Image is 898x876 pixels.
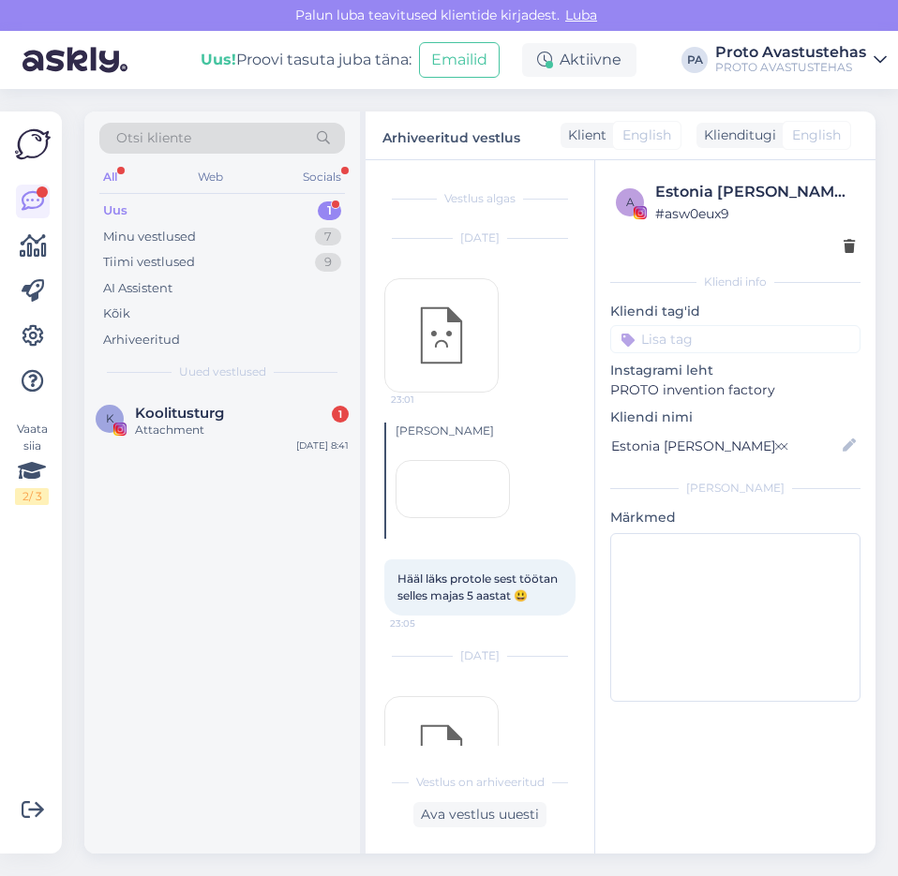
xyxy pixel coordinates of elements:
[610,508,861,527] p: Märkmed
[655,203,855,224] div: # asw0eux9
[384,647,576,664] div: [DATE]
[396,423,576,439] div: [PERSON_NAME]
[103,253,195,272] div: Tiimi vestlused
[792,126,841,145] span: English
[390,616,460,631] span: 23:05
[135,422,349,438] div: Attachment
[655,181,855,203] div: Estonia [PERSON_NAME]🝪
[103,304,130,323] div: Kõik
[15,421,49,505] div: Vaata siia
[610,325,861,353] input: Lisa tag
[560,7,603,23] span: Luba
[194,165,227,189] div: Web
[611,436,839,456] input: Lisa nimi
[397,572,561,602] span: Hääl läks protole sest töötan selles majas 5 aastat 😃
[626,195,635,209] span: a
[413,802,546,827] div: Ava vestlus uuesti
[201,49,412,71] div: Proovi tasuta juba täna:
[610,480,861,497] div: [PERSON_NAME]
[610,408,861,427] p: Kliendi nimi
[715,45,887,75] a: Proto AvastustehasPROTO AVASTUSTEHAS
[135,405,224,422] span: Koolitusturg
[103,201,127,220] div: Uus
[715,60,866,75] div: PROTO AVASTUSTEHAS
[384,190,576,207] div: Vestlus algas
[610,380,861,400] p: PROTO invention factory
[384,230,576,246] div: [DATE]
[622,126,671,145] span: English
[610,361,861,380] p: Instagrami leht
[116,128,191,148] span: Otsi kliente
[522,43,636,77] div: Aktiivne
[106,411,114,425] span: K
[318,201,341,220] div: 1
[332,406,349,423] div: 1
[681,47,708,73] div: PA
[610,274,861,290] div: Kliendi info
[103,279,172,298] div: AI Assistent
[391,393,461,407] span: 23:01
[382,123,520,148] label: Arhiveeritud vestlus
[15,488,49,505] div: 2 / 3
[696,126,776,145] div: Klienditugi
[179,364,266,380] span: Uued vestlused
[103,331,180,349] div: Arhiveeritud
[315,228,341,246] div: 7
[315,253,341,272] div: 9
[419,42,500,78] button: Emailid
[103,228,196,246] div: Minu vestlused
[15,126,51,162] img: Askly Logo
[561,126,606,145] div: Klient
[299,165,345,189] div: Socials
[715,45,866,60] div: Proto Avastustehas
[610,302,861,321] p: Kliendi tag'id
[99,165,121,189] div: All
[296,438,349,453] div: [DATE] 8:41
[416,774,545,791] span: Vestlus on arhiveeritud
[201,51,236,68] b: Uus!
